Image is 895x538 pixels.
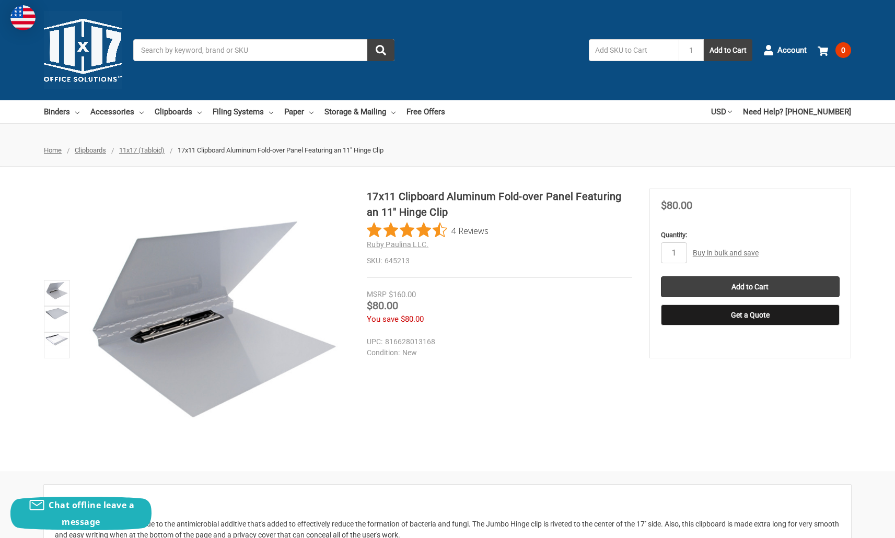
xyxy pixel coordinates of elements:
img: 17x11 Clipboard Aluminum Fold-over Panel Featuring an 11" Hinge Clip [45,282,68,300]
a: Home [44,146,62,154]
a: Accessories [90,100,144,123]
dt: UPC: [367,336,382,347]
img: 17x11 Clipboard Aluminum Fold-over Panel Featuring an 11" Hinge Clip [83,217,344,422]
span: 0 [835,42,851,58]
span: 4 Reviews [451,223,489,238]
a: Clipboards [75,146,106,154]
a: 0 [818,37,851,64]
button: Rated 4.5 out of 5 stars from 4 reviews. Jump to reviews. [367,223,489,238]
dt: SKU: [367,255,382,266]
a: Clipboards [155,100,202,123]
a: Filing Systems [213,100,273,123]
a: Account [763,37,807,64]
a: Binders [44,100,79,123]
a: Storage & Mailing [324,100,396,123]
button: Get a Quote [661,305,840,325]
a: USD [711,100,732,123]
dd: New [367,347,627,358]
a: Need Help? [PHONE_NUMBER] [743,100,851,123]
span: Account [777,44,807,56]
a: Free Offers [406,100,445,123]
span: $80.00 [401,314,424,324]
h1: 17x11 Clipboard Aluminum Fold-over Panel Featuring an 11" Hinge Clip [367,189,632,220]
dt: Condition: [367,347,400,358]
a: Ruby Paulina LLC. [367,240,428,249]
a: 11x17 (Tabloid) [119,146,165,154]
img: duty and tax information for United States [10,5,36,30]
img: 17x11 Clipboard Hardboard Panel Featuring a Jumbo Board Clip Brown [45,334,68,346]
div: MSRP [367,289,387,300]
span: Chat offline leave a message [49,499,134,528]
input: Add SKU to Cart [589,39,679,61]
dd: 645213 [367,255,632,266]
button: Chat offline leave a message [10,497,152,530]
span: $80.00 [661,199,692,212]
input: Search by keyword, brand or SKU [133,39,394,61]
h2: Description [55,496,840,511]
dd: 816628013168 [367,336,627,347]
a: Paper [284,100,313,123]
a: Buy in bulk and save [693,249,759,257]
label: Quantity: [661,230,840,240]
iframe: Google Customer Reviews [809,510,895,538]
img: 17x11 Clipboard Aluminum Fold-over Panel Featuring an 11" Hinge Clip [45,308,68,320]
input: Add to Cart [661,276,840,297]
img: 11x17.com [44,11,122,89]
button: Add to Cart [704,39,752,61]
span: 17x11 Clipboard Aluminum Fold-over Panel Featuring an 11" Hinge Clip [178,146,383,154]
span: $160.00 [389,290,416,299]
span: You save [367,314,399,324]
span: $80.00 [367,299,398,312]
